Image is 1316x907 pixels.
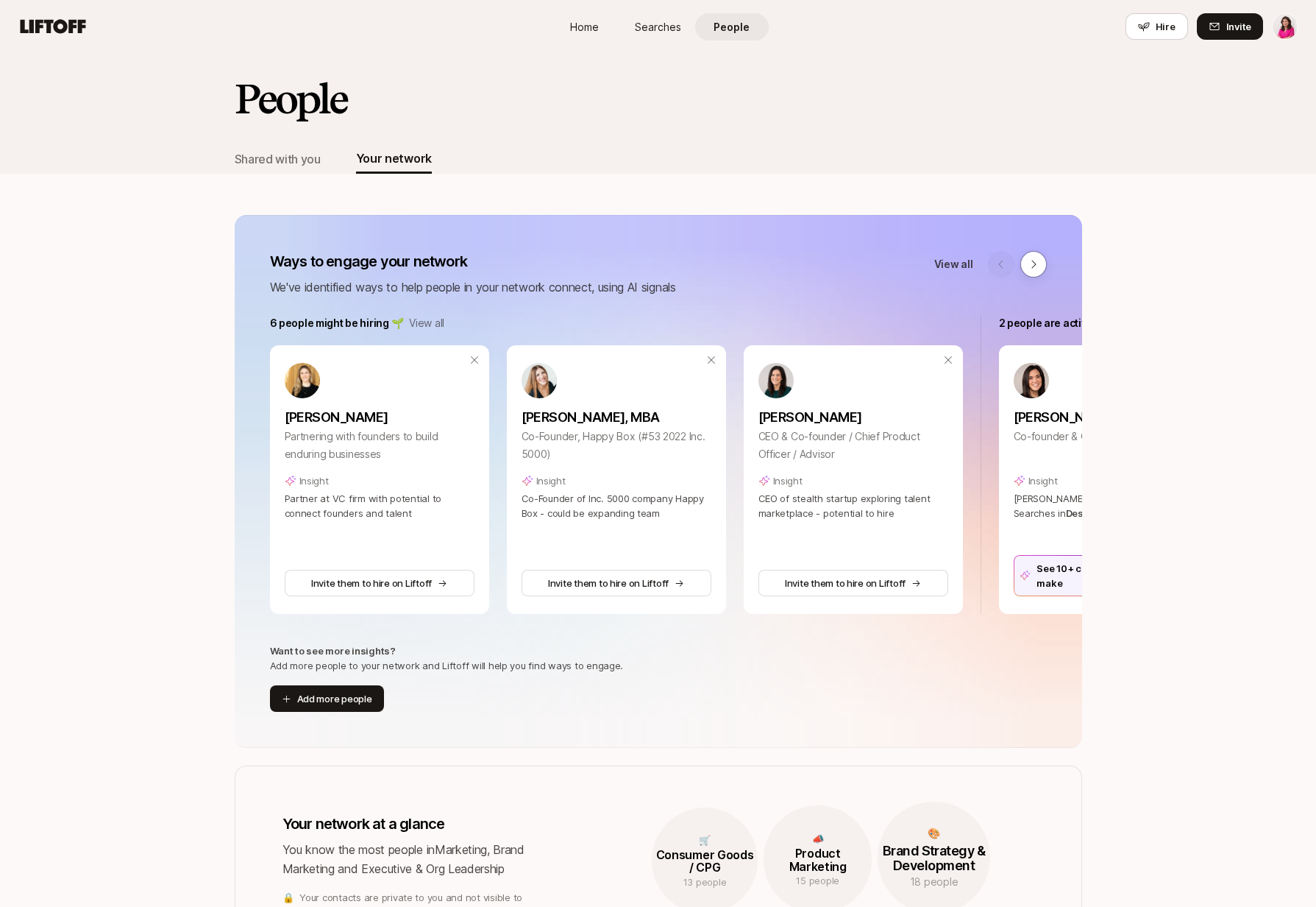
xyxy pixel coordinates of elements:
button: Your network [356,144,432,174]
p: Insight [536,473,566,488]
p: Ways to engage your network [270,251,676,272]
button: Add more people [270,685,384,712]
img: 72521461_e962_4cca_8632_ae7b70a82e77.jpg [758,363,794,398]
p: CEO & Co-founder / Chief Product Officer / Advisor [758,428,948,463]
button: Invite them to hire on Liftoff [285,570,474,596]
p: 6 people might be hiring 🌱 [270,314,404,332]
p: 15 people [764,873,872,888]
span: CEO of stealth startup exploring talent marketplace - potential to hire [758,493,931,519]
h2: People [235,77,346,121]
a: [PERSON_NAME] [758,398,948,428]
img: 382e3913_83f9_48ae_9f76_fb4d44ee469c.jpg [522,363,557,398]
a: View all [934,255,973,273]
button: Emma Frane [1272,13,1298,40]
a: Searches [622,13,695,40]
span: Co-Founder of Inc. 5000 company Happy Box - could be expanding team [522,493,704,519]
p: Insight [773,473,803,488]
img: Emma Frane [1273,14,1298,39]
p: Co-founder & CEO at Liftoff [1014,428,1203,445]
a: [PERSON_NAME] [1014,398,1203,428]
p: 📣 [764,831,872,846]
a: People [695,13,769,40]
a: Home [548,13,622,40]
button: Shared with you [235,144,321,174]
img: 71d7b91d_d7cb_43b4_a7ea_a9b2f2cc6e03.jpg [1014,363,1049,398]
button: Invite [1197,13,1263,40]
p: 2 people are actively hiring on Liftoff 🏆 [999,314,1193,332]
p: Co-Founder, Happy Box (#53 2022 Inc. 5000) [522,428,711,463]
img: f4510198_47c3_4aa1_a56c_f8c503e0bab8.jpg [285,363,320,398]
p: Partnering with founders to build enduring businesses [285,428,474,463]
p: Insight [299,473,329,488]
p: We've identified ways to help people in your network connect, using AI signals [270,278,676,297]
p: 13 people [652,875,758,889]
span: Invite [1226,19,1251,34]
p: Product Marketing [764,847,872,873]
p: Want to see more insights? [270,643,396,658]
button: Hire [1125,13,1188,40]
button: Invite them to hire on Liftoff [522,570,711,596]
p: [PERSON_NAME] [1014,407,1203,428]
p: [PERSON_NAME] [285,407,474,428]
p: 18 people [878,873,989,891]
span: Partner at VC firm with potential to connect founders and talent [285,493,442,519]
div: Shared with you [235,149,321,169]
span: People [714,19,750,35]
p: Brand Strategy & Development [878,844,989,873]
p: Your network at a glance [282,814,532,834]
a: [PERSON_NAME] [285,398,474,428]
p: 🎨 [878,825,989,842]
p: You know the most people in Marketing, Brand Marketing and Executive & Org Leadership [282,840,532,878]
p: Consumer Goods / CPG [652,849,758,875]
button: Invite them to hire on Liftoff [758,570,948,596]
p: 🛒 [652,833,758,847]
p: [PERSON_NAME] [758,407,948,428]
span: [PERSON_NAME] is hiring on Liftoff for Searches in [1014,493,1181,519]
p: 🔒 [282,890,294,905]
p: Add more people to your network and Liftoff will help you find ways to engage. [270,658,624,673]
a: [PERSON_NAME], MBA [522,398,711,428]
span: Design [1066,507,1098,519]
div: Your network [356,149,432,168]
a: View all [409,314,444,332]
span: Home [570,19,599,35]
span: Searches [635,19,681,35]
span: Hire [1156,19,1175,34]
p: [PERSON_NAME], MBA [522,407,711,428]
p: Insight [1028,473,1058,488]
